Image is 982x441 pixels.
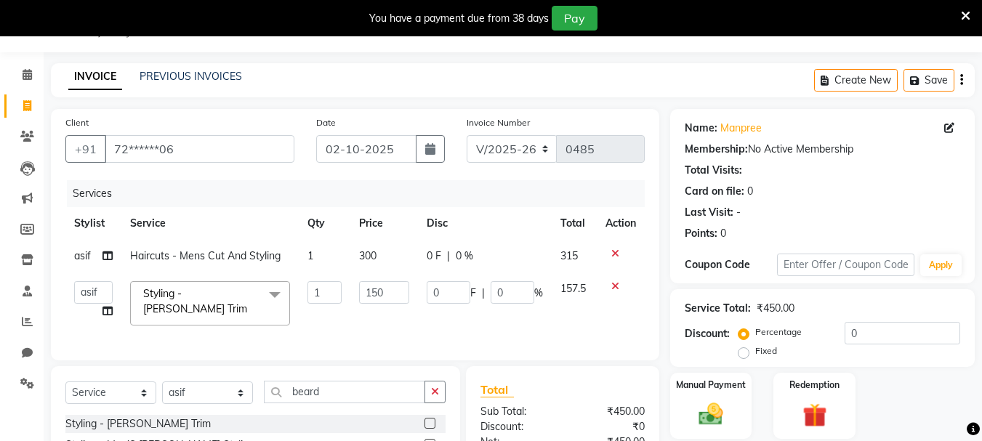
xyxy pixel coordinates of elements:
span: Total [480,382,514,397]
div: Sub Total: [470,404,563,419]
div: 0 [720,226,726,241]
th: Disc [418,207,552,240]
span: % [534,286,543,301]
button: Save [903,69,954,92]
img: _cash.svg [691,400,731,428]
div: Points: [685,226,717,241]
div: Styling - [PERSON_NAME] Trim [65,416,211,432]
div: 0 [747,184,753,199]
input: Search by Name/Mobile/Email/Code [105,135,294,163]
span: 0 F [427,248,441,264]
label: Fixed [755,344,777,357]
div: No Active Membership [685,142,960,157]
a: x [247,302,254,315]
span: asif [74,249,91,262]
div: Service Total: [685,301,751,316]
div: Services [67,180,656,207]
div: Discount: [470,419,563,434]
span: | [447,248,450,264]
a: Manpree [720,121,762,136]
div: Discount: [685,326,730,341]
div: You have a payment due from 38 days [369,11,549,26]
div: Last Visit: [685,205,733,220]
span: 157.5 [560,282,586,295]
span: F [470,286,476,301]
span: 300 [359,249,377,262]
div: Membership: [685,142,748,157]
label: Client [65,116,89,129]
div: Coupon Code [685,257,776,272]
div: Total Visits: [685,163,742,178]
input: Search or Scan [264,381,425,403]
button: +91 [65,135,106,163]
span: 0 % [456,248,473,264]
button: Pay [552,6,597,31]
label: Invoice Number [467,116,530,129]
span: | [482,286,485,301]
div: ₹450.00 [563,404,656,419]
div: ₹450.00 [757,301,794,316]
th: Total [552,207,597,240]
span: 1 [307,249,313,262]
input: Enter Offer / Coupon Code [777,254,914,276]
th: Qty [299,207,350,240]
a: INVOICE [68,64,122,90]
span: Styling - [PERSON_NAME] Trim [143,287,247,315]
label: Redemption [789,379,840,392]
th: Service [121,207,299,240]
div: Card on file: [685,184,744,199]
th: Action [597,207,645,240]
span: 315 [560,249,578,262]
span: Haircuts - Mens Cut And Styling [130,249,281,262]
th: Stylist [65,207,121,240]
th: Price [350,207,418,240]
div: ₹0 [563,419,656,434]
a: PREVIOUS INVOICES [140,70,242,83]
button: Create New [814,69,898,92]
label: Percentage [755,325,802,339]
button: Apply [920,254,962,276]
img: _gift.svg [795,400,834,430]
label: Date [316,116,336,129]
div: Name: [685,121,717,136]
label: Manual Payment [676,379,746,392]
div: - [736,205,741,220]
